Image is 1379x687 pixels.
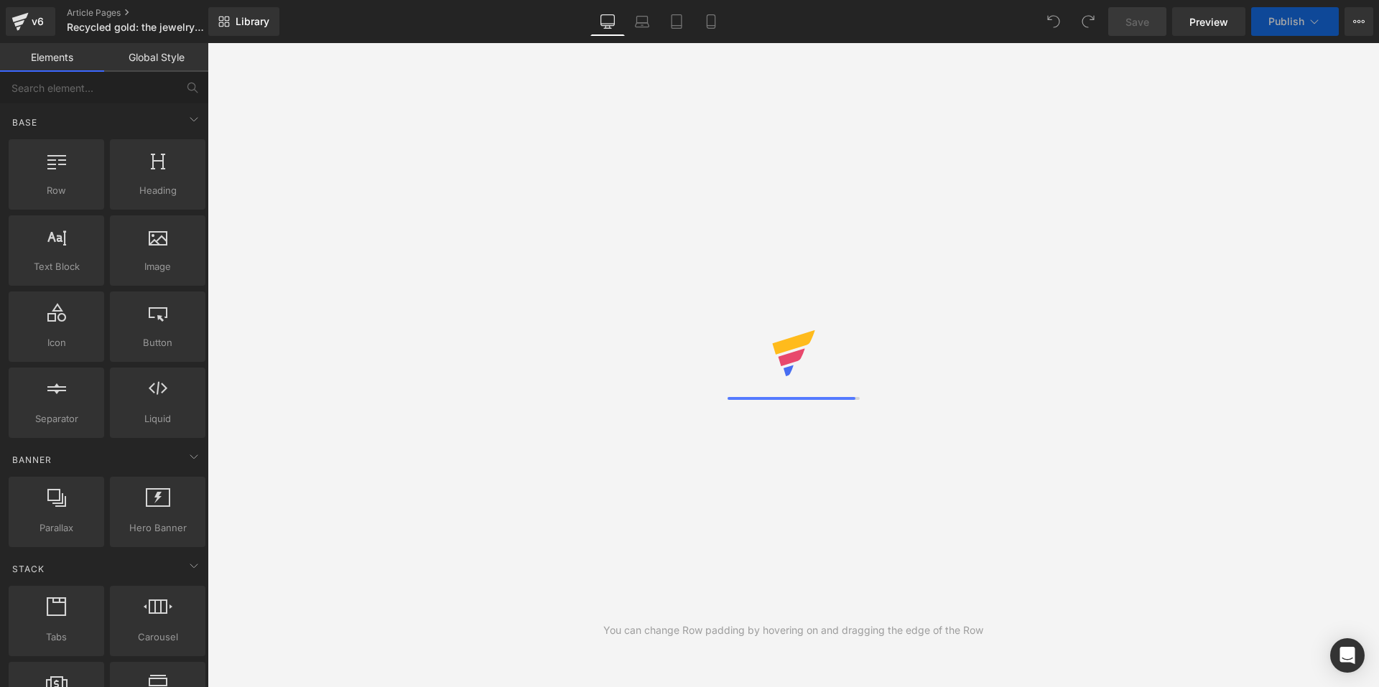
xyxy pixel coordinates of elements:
a: Desktop [590,7,625,36]
a: Mobile [694,7,728,36]
button: More [1345,7,1373,36]
span: Carousel [114,630,201,645]
button: Redo [1074,7,1102,36]
a: Laptop [625,7,659,36]
span: Recycled gold: the jewelry industry’s favorite greenwashing trick [67,22,205,33]
span: Button [114,335,201,350]
div: You can change Row padding by hovering on and dragging the edge of the Row [603,622,983,638]
span: Stack [11,562,46,576]
div: v6 [29,12,47,31]
span: Hero Banner [114,520,201,536]
a: Article Pages [67,7,232,19]
span: Separator [13,411,100,426]
a: New Library [208,7,279,36]
span: Save [1125,14,1149,29]
span: Row [13,183,100,198]
span: Base [11,116,39,129]
span: Parallax [13,520,100,536]
a: Tablet [659,7,694,36]
a: Global Style [104,43,208,72]
span: Library [236,15,269,28]
a: Preview [1172,7,1245,36]
span: Banner [11,453,53,467]
a: v6 [6,7,55,36]
span: Text Block [13,259,100,274]
span: Liquid [114,411,201,426]
div: Open Intercom Messenger [1330,638,1365,673]
button: Publish [1251,7,1339,36]
button: Undo [1039,7,1068,36]
span: Preview [1189,14,1228,29]
span: Publish [1268,16,1304,27]
span: Tabs [13,630,100,645]
span: Image [114,259,201,274]
span: Icon [13,335,100,350]
span: Heading [114,183,201,198]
